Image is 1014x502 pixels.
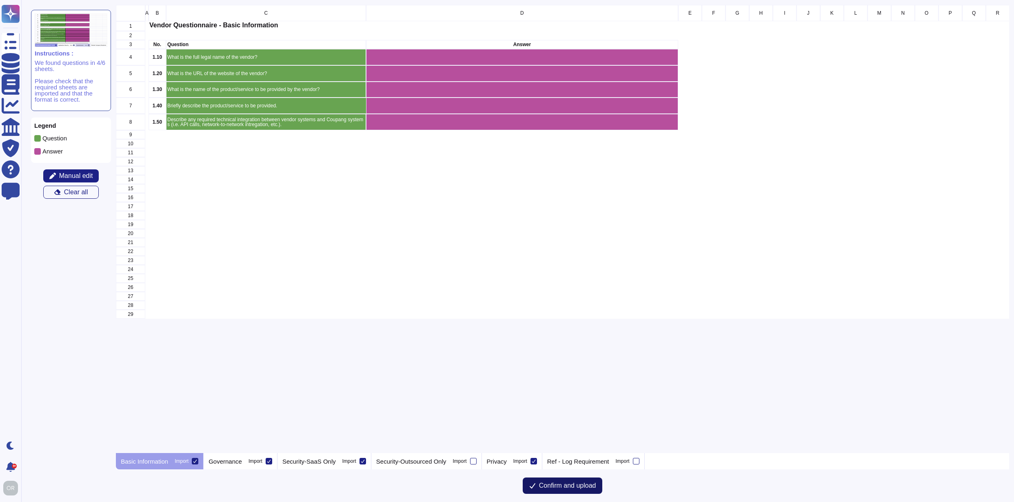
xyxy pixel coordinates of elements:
span: K [830,11,834,16]
div: 24 [116,265,145,274]
div: 19 [116,220,145,229]
div: 11 [116,148,145,157]
div: 10 [116,139,145,148]
p: What is the URL of the website of the vendor? [167,71,365,76]
p: Legend [34,122,108,129]
span: E [688,11,692,16]
button: user [2,479,24,497]
div: Import [342,459,356,464]
div: 4 [116,49,145,65]
div: 6 [116,82,145,98]
div: 8 [116,114,145,130]
div: 9+ [12,464,17,469]
div: 25 [116,274,145,283]
p: Briefly describe the product/service to be provided. [167,103,365,108]
div: 16 [116,193,145,202]
p: Privacy [487,458,507,464]
div: 7 [116,98,145,114]
div: 29 [116,310,145,319]
span: A [145,11,149,16]
span: D [520,11,524,16]
p: Basic Information [121,458,168,464]
span: O [925,11,928,16]
div: 3 [116,40,145,49]
button: Clear all [43,186,99,199]
span: J [807,11,810,16]
p: What is the full legal name of the vendor? [167,55,365,60]
span: B [156,11,159,16]
div: 21 [116,238,145,247]
div: 1 [116,21,145,31]
div: 13 [116,166,145,175]
p: Governance [209,458,242,464]
p: No. [150,42,165,47]
div: 28 [116,301,145,310]
p: What is the name of the product/service to be provided by the vendor? [167,87,365,92]
p: Describe any required technical integration between vendor systems and Coupang systems (i.e. API ... [167,117,365,127]
div: 20 [116,229,145,238]
img: instruction [35,13,107,47]
div: grid [116,5,1009,453]
p: Ref - Log Requirement [547,458,609,464]
span: I [784,11,785,16]
p: Security-Outsourced Only [376,458,446,464]
span: H [759,11,763,16]
span: F [712,11,715,16]
span: Clear all [64,189,88,195]
span: N [901,11,905,16]
div: 14 [116,175,145,184]
div: 17 [116,202,145,211]
div: 18 [116,211,145,220]
p: 1.40 [150,103,165,108]
div: Import [175,459,189,464]
button: Confirm and upload [523,478,603,494]
div: Import [616,459,630,464]
p: Answer [367,42,677,47]
div: 26 [116,283,145,292]
img: user [3,481,18,495]
div: 9 [116,130,145,139]
p: We found questions in 4/6 sheets. Please check that the required sheets are imported and that the... [35,60,107,102]
span: G [735,11,739,16]
p: Answer [42,148,63,154]
div: 15 [116,184,145,193]
span: P [949,11,952,16]
p: Question [42,135,67,141]
p: Question [167,42,365,47]
div: 5 [116,65,145,82]
span: Confirm and upload [539,482,596,489]
span: C [264,11,268,16]
div: Import [453,459,467,464]
span: Manual edit [59,173,93,179]
span: L [854,11,857,16]
button: Manual edit [43,169,99,182]
div: 27 [116,292,145,301]
span: R [996,11,1000,16]
span: Q [972,11,976,16]
p: 1.20 [150,71,165,76]
p: 1.10 [150,55,165,60]
span: M [877,11,881,16]
p: 1.30 [150,87,165,92]
p: Vendor Questionnaire - Basic Information [149,22,165,29]
div: Import [513,459,527,464]
div: Import [249,459,262,464]
div: 12 [116,157,145,166]
p: Instructions : [35,50,107,56]
p: Security-SaaS Only [282,458,336,464]
div: 2 [116,31,145,40]
p: 1.50 [150,120,165,124]
div: 22 [116,247,145,256]
div: 23 [116,256,145,265]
